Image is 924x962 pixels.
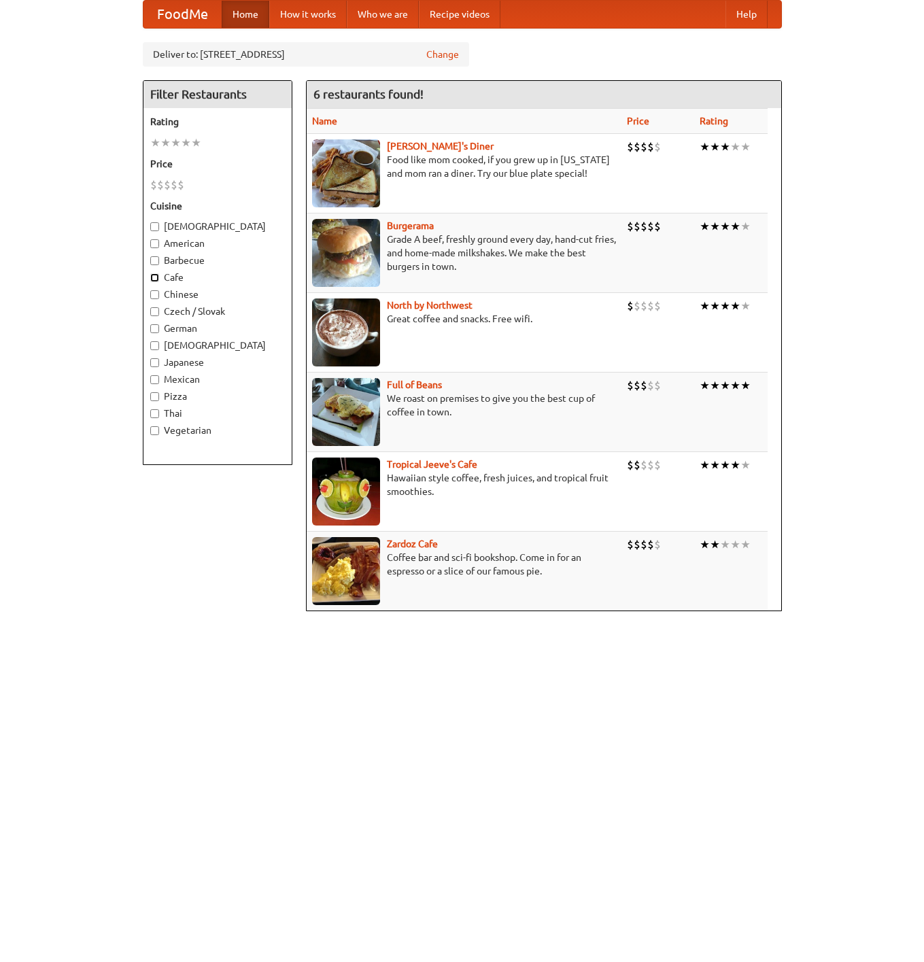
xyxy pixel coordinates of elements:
[640,458,647,473] li: $
[634,139,640,154] li: $
[387,538,438,549] a: Zardoz Cafe
[387,300,473,311] a: North by Northwest
[634,537,640,552] li: $
[150,239,159,248] input: American
[720,298,730,313] li: ★
[143,42,469,67] div: Deliver to: [STREET_ADDRESS]
[150,339,285,352] label: [DEMOGRAPHIC_DATA]
[312,116,337,126] a: Name
[150,254,285,267] label: Barbecue
[150,324,159,333] input: German
[710,139,720,154] li: ★
[640,219,647,234] li: $
[164,177,171,192] li: $
[177,177,184,192] li: $
[740,219,751,234] li: ★
[730,378,740,393] li: ★
[312,153,616,180] p: Food like mom cooked, if you grew up in [US_STATE] and mom ran a diner. Try our blue plate special!
[700,116,728,126] a: Rating
[700,298,710,313] li: ★
[640,139,647,154] li: $
[150,375,159,384] input: Mexican
[347,1,419,28] a: Who we are
[312,458,380,526] img: jeeves.jpg
[313,88,424,101] ng-pluralize: 6 restaurants found!
[426,48,459,61] a: Change
[654,139,661,154] li: $
[640,378,647,393] li: $
[387,379,442,390] a: Full of Beans
[634,219,640,234] li: $
[150,307,159,316] input: Czech / Slovak
[150,157,285,171] h5: Price
[150,271,285,284] label: Cafe
[710,298,720,313] li: ★
[647,537,654,552] li: $
[150,220,285,233] label: [DEMOGRAPHIC_DATA]
[150,373,285,386] label: Mexican
[730,139,740,154] li: ★
[654,219,661,234] li: $
[150,424,285,437] label: Vegetarian
[627,378,634,393] li: $
[312,233,616,273] p: Grade A beef, freshly ground every day, hand-cut fries, and home-made milkshakes. We make the bes...
[150,356,285,369] label: Japanese
[647,298,654,313] li: $
[150,115,285,128] h5: Rating
[647,139,654,154] li: $
[150,390,285,403] label: Pizza
[725,1,768,28] a: Help
[627,116,649,126] a: Price
[312,392,616,419] p: We roast on premises to give you the best cup of coffee in town.
[181,135,191,150] li: ★
[150,358,159,367] input: Japanese
[312,537,380,605] img: zardoz.jpg
[312,551,616,578] p: Coffee bar and sci-fi bookshop. Come in for an espresso or a slice of our famous pie.
[640,298,647,313] li: $
[700,458,710,473] li: ★
[222,1,269,28] a: Home
[654,378,661,393] li: $
[269,1,347,28] a: How it works
[160,135,171,150] li: ★
[150,290,159,299] input: Chinese
[720,219,730,234] li: ★
[150,392,159,401] input: Pizza
[654,458,661,473] li: $
[654,537,661,552] li: $
[312,312,616,326] p: Great coffee and snacks. Free wifi.
[730,458,740,473] li: ★
[150,322,285,335] label: German
[157,177,164,192] li: $
[312,298,380,366] img: north.jpg
[312,139,380,207] img: sallys.jpg
[654,298,661,313] li: $
[740,378,751,393] li: ★
[700,219,710,234] li: ★
[191,135,201,150] li: ★
[647,458,654,473] li: $
[740,298,751,313] li: ★
[150,409,159,418] input: Thai
[150,305,285,318] label: Czech / Slovak
[150,407,285,420] label: Thai
[640,537,647,552] li: $
[634,298,640,313] li: $
[419,1,500,28] a: Recipe videos
[312,378,380,446] img: beans.jpg
[740,537,751,552] li: ★
[710,458,720,473] li: ★
[312,471,616,498] p: Hawaiian style coffee, fresh juices, and tropical fruit smoothies.
[150,426,159,435] input: Vegetarian
[647,378,654,393] li: $
[634,378,640,393] li: $
[720,378,730,393] li: ★
[150,273,159,282] input: Cafe
[171,177,177,192] li: $
[171,135,181,150] li: ★
[387,459,477,470] a: Tropical Jeeve's Cafe
[312,219,380,287] img: burgerama.jpg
